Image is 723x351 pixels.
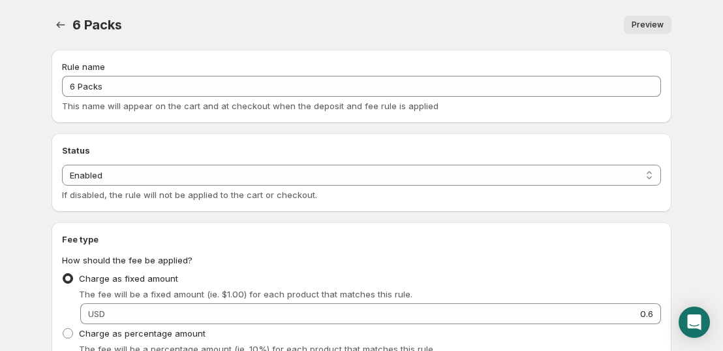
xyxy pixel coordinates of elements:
[62,101,438,111] span: This name will appear on the cart and at checkout when the deposit and fee rule is applied
[62,190,317,200] span: If disabled, the rule will not be applied to the cart or checkout.
[62,61,105,72] span: Rule name
[79,273,178,284] span: Charge as fixed amount
[79,289,412,299] span: The fee will be a fixed amount (ie. $1.00) for each product that matches this rule.
[72,17,122,33] span: 6 Packs
[52,16,70,34] button: Settings
[62,144,661,157] h2: Status
[62,233,661,246] h2: Fee type
[679,307,710,338] div: Open Intercom Messenger
[88,309,105,319] span: USD
[624,16,671,34] a: Preview
[632,20,664,30] span: Preview
[79,328,206,339] span: Charge as percentage amount
[62,255,192,265] span: How should the fee be applied?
